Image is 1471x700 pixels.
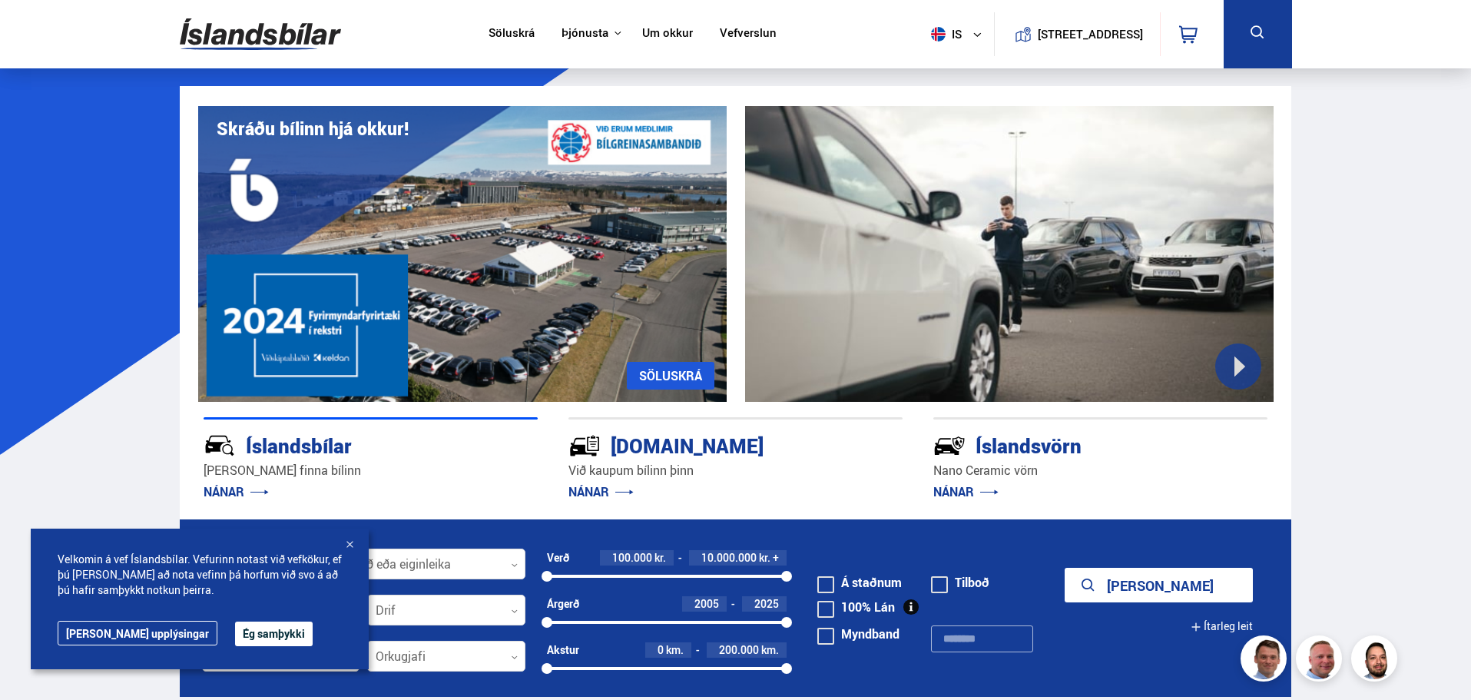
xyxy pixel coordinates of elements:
[817,628,899,640] label: Myndband
[198,106,727,402] img: eKx6w-_Home_640_.png
[204,483,269,500] a: NÁNAR
[568,462,903,479] p: Við kaupum bílinn þinn
[1243,638,1289,684] img: FbJEzSuNWCJXmdc-.webp
[701,550,757,565] span: 10.000.000
[931,576,989,589] label: Tilboð
[719,642,759,657] span: 200.000
[612,550,652,565] span: 100.000
[925,27,963,41] span: is
[204,462,538,479] p: [PERSON_NAME] finna bílinn
[1044,28,1138,41] button: [STREET_ADDRESS]
[547,552,569,564] div: Verð
[547,644,579,656] div: Akstur
[217,118,409,139] h1: Skráðu bílinn hjá okkur!
[568,430,601,462] img: tr5P-W3DuiFaO7aO.svg
[773,552,779,564] span: +
[933,483,999,500] a: NÁNAR
[562,26,608,41] button: Þjónusta
[817,601,895,613] label: 100% Lán
[754,596,779,611] span: 2025
[1191,609,1253,644] button: Ítarleg leit
[666,644,684,656] span: km.
[759,552,770,564] span: kr.
[547,598,579,610] div: Árgerð
[1002,12,1151,56] a: [STREET_ADDRESS]
[654,552,666,564] span: kr.
[58,552,342,598] span: Velkomin á vef Íslandsbílar. Vefurinn notast við vefkökur, ef þú [PERSON_NAME] að nota vefinn þá ...
[658,642,664,657] span: 0
[627,362,714,390] a: SÖLUSKRÁ
[489,26,535,42] a: Söluskrá
[933,430,966,462] img: -Svtn6bYgwAsiwNX.svg
[933,462,1267,479] p: Nano Ceramic vörn
[58,621,217,645] a: [PERSON_NAME] upplýsingar
[1353,638,1400,684] img: nhp88E3Fdnt1Opn2.png
[817,576,902,589] label: Á staðnum
[180,9,341,59] img: G0Ugv5HjCgRt.svg
[720,26,777,42] a: Vefverslun
[1065,568,1253,602] button: [PERSON_NAME]
[761,644,779,656] span: km.
[642,26,693,42] a: Um okkur
[694,596,719,611] span: 2005
[568,431,848,458] div: [DOMAIN_NAME]
[568,483,634,500] a: NÁNAR
[235,622,313,646] button: Ég samþykki
[931,27,946,41] img: svg+xml;base64,PHN2ZyB4bWxucz0iaHR0cDovL3d3dy53My5vcmcvMjAwMC9zdmciIHdpZHRoPSI1MTIiIGhlaWdodD0iNT...
[1298,638,1344,684] img: siFngHWaQ9KaOqBr.png
[933,431,1213,458] div: Íslandsvörn
[204,430,236,462] img: JRvxyua_JYH6wB4c.svg
[925,12,994,57] button: is
[204,431,483,458] div: Íslandsbílar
